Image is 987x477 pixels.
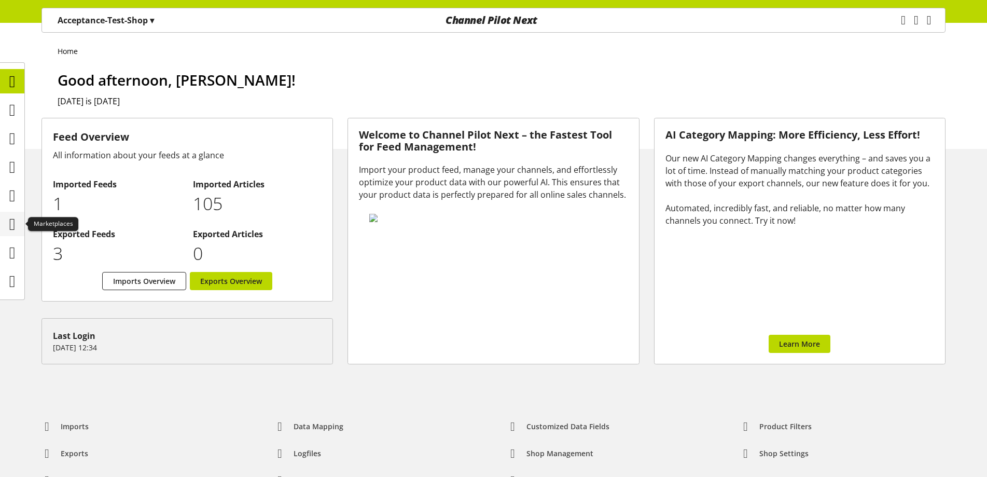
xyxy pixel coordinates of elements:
span: Product Filters [759,421,812,432]
h2: [DATE] is [DATE] [58,95,946,107]
a: Logfiles [266,444,329,463]
div: Import your product feed, manage your channels, and effortlessly optimize your product data with ... [359,163,628,201]
h2: Exported Feeds [53,228,182,240]
h3: Feed Overview [53,129,322,145]
p: 0 [193,240,322,267]
span: Good afternoon, [PERSON_NAME]! [58,70,296,90]
span: ▾ [150,15,154,26]
div: All information about your feeds at a glance [53,149,322,161]
a: Shop Management [499,444,602,463]
a: Imports Overview [102,272,186,290]
span: Data Mapping [294,421,343,432]
a: Exports Overview [190,272,272,290]
h2: Imported Articles [193,178,322,190]
nav: main navigation [41,8,946,33]
span: Shop Management [526,448,593,459]
span: Learn More [779,338,820,349]
img: 78e1b9dcff1e8392d83655fcfc870417.svg [369,214,615,222]
p: 3 [53,240,182,267]
span: Imports Overview [113,276,175,287]
p: Acceptance-Test-Shop [58,14,154,26]
a: Imports [33,417,97,436]
span: Logfiles [294,448,321,459]
p: [DATE] 12:34 [53,342,322,353]
a: Product Filters [732,417,820,436]
a: Learn More [769,335,830,353]
span: Imports [61,421,89,432]
a: Data Mapping [266,417,352,436]
h2: Imported Feeds [53,178,182,190]
a: Exports [33,444,96,463]
a: Shop Settings [732,444,817,463]
div: Last Login [53,330,322,342]
span: Exports [61,448,88,459]
a: Customized Data Fields [499,417,618,436]
p: 105 [193,190,322,217]
span: Customized Data Fields [526,421,609,432]
p: 1 [53,190,182,217]
h3: AI Category Mapping: More Efficiency, Less Effort! [665,129,934,141]
h2: Exported Articles [193,228,322,240]
h3: Welcome to Channel Pilot Next – the Fastest Tool for Feed Management! [359,129,628,153]
span: Exports Overview [200,276,262,287]
div: Marketplaces [28,217,78,231]
span: Shop Settings [759,448,809,459]
div: Our new AI Category Mapping changes everything – and saves you a lot of time. Instead of manually... [665,152,934,227]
